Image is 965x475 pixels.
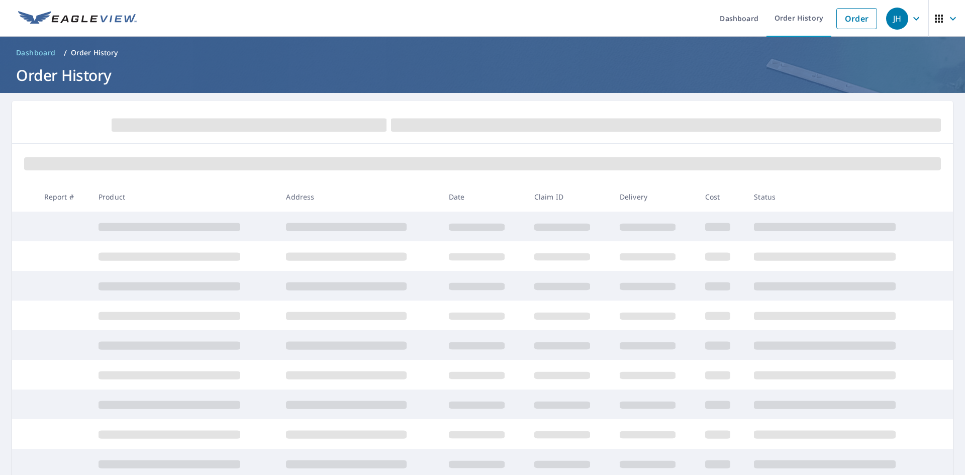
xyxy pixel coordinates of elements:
[16,48,56,58] span: Dashboard
[886,8,908,30] div: JH
[12,45,60,61] a: Dashboard
[278,182,440,212] th: Address
[441,182,526,212] th: Date
[697,182,746,212] th: Cost
[18,11,137,26] img: EV Logo
[64,47,67,59] li: /
[12,65,953,85] h1: Order History
[90,182,278,212] th: Product
[71,48,118,58] p: Order History
[836,8,877,29] a: Order
[612,182,697,212] th: Delivery
[746,182,934,212] th: Status
[36,182,90,212] th: Report #
[12,45,953,61] nav: breadcrumb
[526,182,612,212] th: Claim ID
